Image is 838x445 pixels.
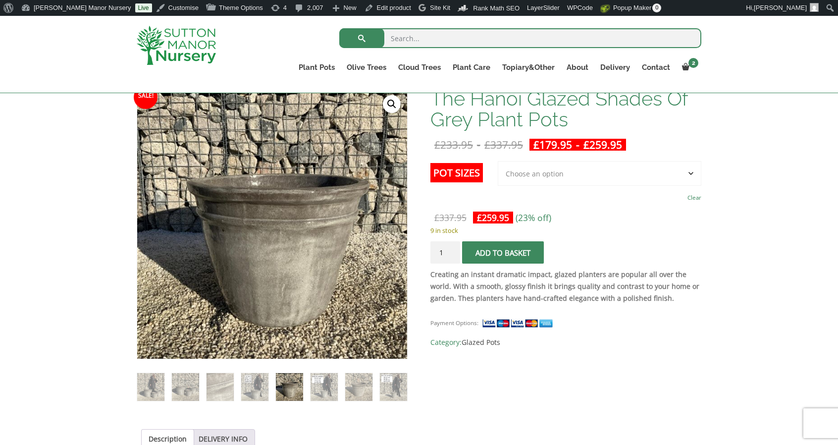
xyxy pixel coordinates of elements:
[473,4,520,12] span: Rank Math SEO
[430,163,483,182] label: Pot Sizes
[430,319,478,327] small: Payment Options:
[434,212,467,223] bdi: 337.95
[345,373,372,400] img: The Hanoi Glazed Shades Of Grey Plant Pots - Image 7
[462,241,544,264] button: Add to basket
[484,138,523,152] bdi: 337.95
[311,373,338,400] img: The Hanoi Glazed Shades Of Grey Plant Pots - Image 6
[434,138,440,152] span: £
[496,60,561,74] a: Topiary&Other
[636,60,676,74] a: Contact
[430,139,527,151] del: -
[383,95,401,113] a: View full-screen image gallery
[594,60,636,74] a: Delivery
[430,224,701,236] p: 9 in stock
[341,60,392,74] a: Olive Trees
[516,212,551,223] span: (23% off)
[392,60,447,74] a: Cloud Trees
[207,373,234,400] img: The Hanoi Glazed Shades Of Grey Plant Pots - Image 3
[533,138,539,152] span: £
[137,373,164,400] img: The Hanoi Glazed Shades Of Grey Plant Pots
[276,373,303,400] img: The Hanoi Glazed Shades Of Grey Plant Pots - Image 5
[583,138,589,152] span: £
[561,60,594,74] a: About
[754,4,807,11] span: [PERSON_NAME]
[137,26,216,65] img: logo
[430,4,450,11] span: Site Kit
[135,3,152,12] a: Live
[434,138,473,152] bdi: 233.95
[688,58,698,68] span: 2
[430,336,701,348] span: Category:
[652,3,661,12] span: 0
[380,373,407,400] img: The Hanoi Glazed Shades Of Grey Plant Pots - Image 8
[430,270,699,303] strong: Creating an instant dramatic impact, glazed planters are popular all over the world. With a smoot...
[477,212,482,223] span: £
[430,241,460,264] input: Product quantity
[447,60,496,74] a: Plant Care
[529,139,626,151] ins: -
[339,28,701,48] input: Search...
[482,318,556,329] img: payment supported
[293,60,341,74] a: Plant Pots
[687,191,701,205] a: Clear options
[172,373,199,400] img: The Hanoi Glazed Shades Of Grey Plant Pots - Image 2
[484,138,490,152] span: £
[430,88,701,130] h1: The Hanoi Glazed Shades Of Grey Plant Pots
[477,212,509,223] bdi: 259.95
[462,337,500,347] a: Glazed Pots
[533,138,572,152] bdi: 179.95
[583,138,622,152] bdi: 259.95
[241,373,268,400] img: The Hanoi Glazed Shades Of Grey Plant Pots - Image 4
[134,85,157,109] span: Sale!
[434,212,439,223] span: £
[676,60,701,74] a: 2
